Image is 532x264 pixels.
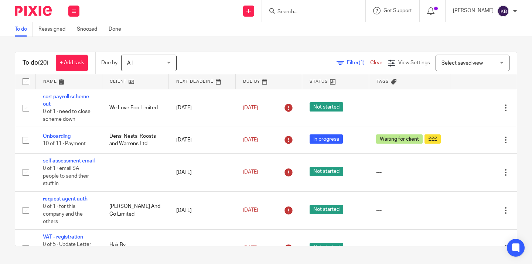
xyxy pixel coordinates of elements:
[43,109,91,122] span: 0 of 1 · need to close scheme down
[15,6,52,16] img: Pixie
[424,134,441,144] span: £££
[127,61,133,66] span: All
[43,94,89,107] a: sort payroll scheme out
[376,169,443,176] div: ---
[370,60,382,65] a: Clear
[102,127,168,153] td: Dens, Nests, Roosts and Warrens Ltd
[310,134,343,144] span: In progress
[102,89,168,127] td: We Love Eco Limited
[109,22,127,37] a: Done
[77,22,103,37] a: Snoozed
[277,9,343,16] input: Search
[23,59,48,67] h1: To do
[169,127,235,153] td: [DATE]
[43,234,83,240] a: VAT - registration
[383,8,412,13] span: Get Support
[441,61,483,66] span: Select saved view
[359,60,365,65] span: (1)
[243,137,258,143] span: [DATE]
[376,134,423,144] span: Waiting for client
[376,207,443,214] div: ---
[497,5,509,17] img: svg%3E
[43,141,86,147] span: 10 of 11 · Payment
[43,166,89,186] span: 0 of 1 · email SA people to send their stuff in
[453,7,494,14] p: [PERSON_NAME]
[169,191,235,229] td: [DATE]
[15,22,33,37] a: To do
[169,153,235,191] td: [DATE]
[38,60,48,66] span: (20)
[43,134,71,139] a: Onboarding
[56,55,88,71] a: + Add task
[169,89,235,127] td: [DATE]
[376,104,443,112] div: ---
[310,167,343,176] span: Not started
[243,105,258,110] span: [DATE]
[243,170,258,175] span: [DATE]
[347,60,370,65] span: Filter
[398,60,430,65] span: View Settings
[43,204,83,224] span: 0 of 1 · for this company and the others
[310,205,343,214] span: Not started
[43,196,88,202] a: request agent auth
[102,191,168,229] td: [PERSON_NAME] And Co Limited
[43,242,91,262] span: 0 of 5 · Update Letter of Engagement and confirm payment
[376,79,389,83] span: Tags
[38,22,71,37] a: Reassigned
[243,246,258,251] span: [DATE]
[243,208,258,213] span: [DATE]
[43,158,95,164] a: self assessment email
[310,243,343,252] span: Not started
[101,59,117,66] p: Due by
[310,102,343,112] span: Not started
[376,245,443,252] div: ---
